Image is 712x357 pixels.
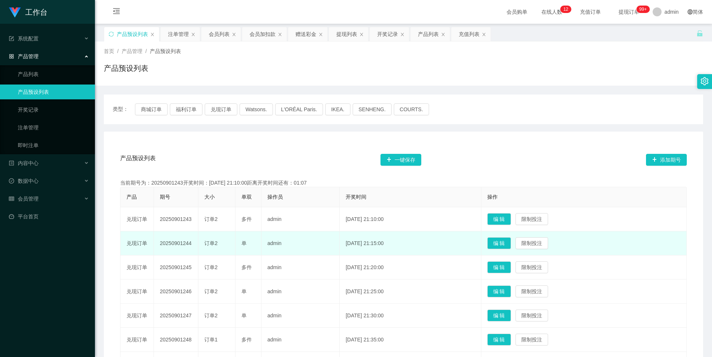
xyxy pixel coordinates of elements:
[9,196,14,201] i: 图标: table
[154,255,198,280] td: 20250901245
[104,63,148,74] h1: 产品预设列表
[145,48,147,54] span: /
[563,6,566,13] p: 1
[120,154,156,166] span: 产品预设列表
[18,120,89,135] a: 注单管理
[340,304,481,328] td: [DATE] 21:30:00
[232,32,236,37] i: 图标: close
[646,154,687,166] button: 图标: plus添加期号
[696,30,703,37] i: 图标: unlock
[204,216,218,222] span: 订单2
[25,0,47,24] h1: 工作台
[9,196,39,202] span: 会员管理
[615,9,643,14] span: 提现订单
[154,231,198,255] td: 20250901244
[380,154,421,166] button: 图标: plus一键保存
[515,261,548,273] button: 限制投注
[191,32,195,37] i: 图标: close
[150,32,155,37] i: 图标: close
[204,194,215,200] span: 大小
[135,103,168,115] button: 商城订单
[121,207,154,231] td: 兑现订单
[241,240,247,246] span: 单
[9,9,47,15] a: 工作台
[150,48,181,54] span: 产品预设列表
[9,178,14,184] i: 图标: check-circle-o
[120,179,687,187] div: 当前期号为：20250901243开奖时间：[DATE] 21:10:00距离开奖时间还有：01:07
[515,237,548,249] button: 限制投注
[487,261,511,273] button: 编 辑
[250,27,276,41] div: 会员加扣款
[18,67,89,82] a: 产品列表
[121,304,154,328] td: 兑现订单
[9,36,39,42] span: 系统配置
[688,9,693,14] i: 图标: global
[109,32,114,37] i: 图标: sync
[636,6,650,13] sup: 1048
[340,207,481,231] td: [DATE] 21:10:00
[204,288,218,294] span: 订单2
[117,48,119,54] span: /
[117,27,148,41] div: 产品预设列表
[9,178,39,184] span: 数据中心
[336,27,357,41] div: 提现列表
[104,48,114,54] span: 首页
[209,27,230,41] div: 会员列表
[515,334,548,346] button: 限制投注
[400,32,405,37] i: 图标: close
[241,288,247,294] span: 单
[418,27,439,41] div: 产品列表
[346,194,366,200] span: 开奖时间
[9,161,14,166] i: 图标: profile
[482,32,486,37] i: 图标: close
[170,103,202,115] button: 福利订单
[515,310,548,321] button: 限制投注
[241,264,252,270] span: 多件
[487,334,511,346] button: 编 辑
[261,255,340,280] td: admin
[240,103,273,115] button: Watsons.
[340,328,481,352] td: [DATE] 21:35:00
[160,194,170,200] span: 期号
[340,255,481,280] td: [DATE] 21:20:00
[487,213,511,225] button: 编 辑
[121,280,154,304] td: 兑现订单
[154,304,198,328] td: 20250901247
[205,103,237,115] button: 兑现订单
[9,160,39,166] span: 内容中心
[394,103,429,115] button: COURTS.
[241,216,252,222] span: 多件
[261,304,340,328] td: admin
[241,337,252,343] span: 多件
[296,27,316,41] div: 赠送彩金
[122,48,142,54] span: 产品管理
[487,310,511,321] button: 编 辑
[261,280,340,304] td: admin
[154,280,198,304] td: 20250901246
[325,103,350,115] button: IKEA.
[126,194,137,200] span: 产品
[9,209,89,224] a: 图标: dashboard平台首页
[340,280,481,304] td: [DATE] 21:25:00
[459,27,479,41] div: 充值列表
[261,231,340,255] td: admin
[359,32,364,37] i: 图标: close
[340,231,481,255] td: [DATE] 21:15:00
[121,328,154,352] td: 兑现订单
[487,285,511,297] button: 编 辑
[267,194,283,200] span: 操作员
[168,27,189,41] div: 注单管理
[566,6,568,13] p: 2
[9,36,14,41] i: 图标: form
[154,328,198,352] td: 20250901248
[487,194,498,200] span: 操作
[701,77,709,85] i: 图标: setting
[18,102,89,117] a: 开奖记录
[121,255,154,280] td: 兑现订单
[261,328,340,352] td: admin
[560,6,571,13] sup: 12
[538,9,566,14] span: 在线人数
[241,194,252,200] span: 单双
[353,103,392,115] button: SENHENG.
[18,138,89,153] a: 即时注单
